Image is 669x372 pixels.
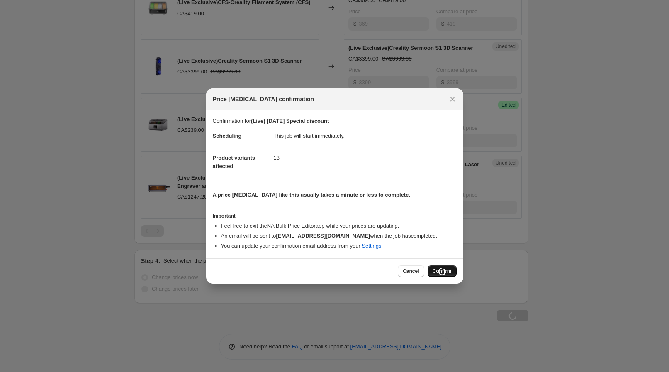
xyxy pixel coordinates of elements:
[251,118,329,124] b: (Live) [DATE] Special discount
[213,95,314,103] span: Price [MEDICAL_DATA] confirmation
[221,232,457,240] li: An email will be sent to when the job has completed .
[398,265,424,277] button: Cancel
[213,155,255,169] span: Product variants affected
[403,268,419,275] span: Cancel
[362,243,381,249] a: Settings
[276,233,370,239] b: [EMAIL_ADDRESS][DOMAIN_NAME]
[213,192,411,198] b: A price [MEDICAL_DATA] like this usually takes a minute or less to complete.
[274,147,457,169] dd: 13
[274,125,457,147] dd: This job will start immediately.
[213,117,457,125] p: Confirmation for
[221,242,457,250] li: You can update your confirmation email address from your .
[221,222,457,230] li: Feel free to exit the NA Bulk Price Editor app while your prices are updating.
[447,93,458,105] button: Close
[213,133,242,139] span: Scheduling
[213,213,457,219] h3: Important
